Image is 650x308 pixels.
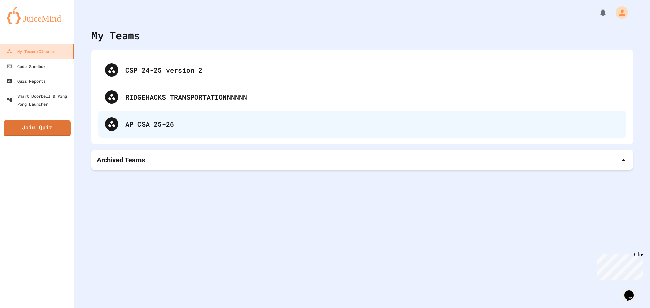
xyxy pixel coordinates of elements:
[4,120,71,136] a: Join Quiz
[91,28,140,43] div: My Teams
[7,62,46,70] div: Code Sandbox
[125,119,620,129] div: AP CSA 25-26
[98,111,626,138] div: AP CSA 25-26
[98,84,626,111] div: RIDGEHACKS TRANSPORTATIONNNNNN
[586,7,609,18] div: My Notifications
[594,252,643,280] iframe: chat widget
[125,65,620,75] div: CSP 24-25 version 2
[609,5,630,20] div: My Account
[97,155,145,165] p: Archived Teams
[3,3,47,43] div: Chat with us now!Close
[7,47,55,55] div: My Teams/Classes
[7,7,68,24] img: logo-orange.svg
[7,92,72,108] div: Smart Doorbell & Ping Pong Launcher
[125,92,620,102] div: RIDGEHACKS TRANSPORTATIONNNNNN
[98,56,626,84] div: CSP 24-25 version 2
[622,281,643,301] iframe: chat widget
[7,77,46,85] div: Quiz Reports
